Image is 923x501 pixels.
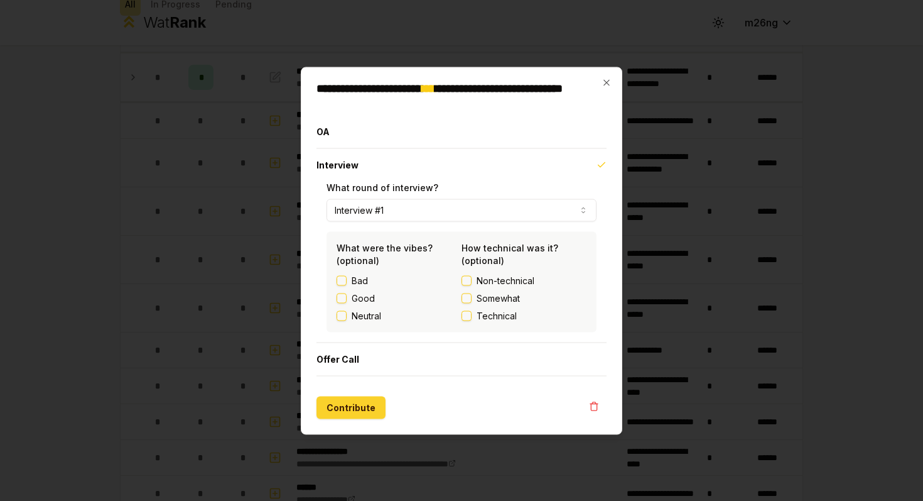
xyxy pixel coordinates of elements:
span: Non-technical [477,274,534,287]
button: Somewhat [462,293,472,303]
button: Technical [462,311,472,321]
button: Contribute [316,396,386,419]
label: How technical was it? (optional) [462,242,558,265]
label: Bad [352,274,368,287]
label: Good [352,292,375,304]
button: Non-technical [462,275,472,285]
span: Technical [477,309,517,322]
label: What round of interview? [327,182,438,192]
label: Neutral [352,309,381,322]
div: Interview [316,181,607,342]
label: What were the vibes? (optional) [337,242,433,265]
button: Offer Call [316,343,607,375]
button: OA [316,115,607,148]
button: Interview [316,148,607,181]
span: Somewhat [477,292,520,304]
